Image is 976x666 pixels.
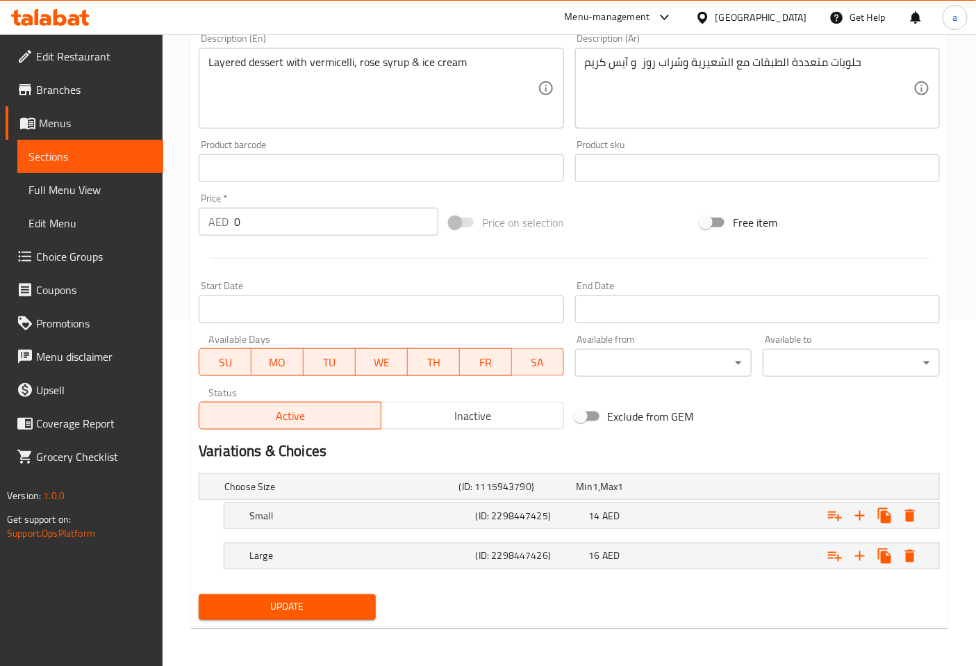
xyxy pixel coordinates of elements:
div: Expand [224,544,939,569]
span: Upsell [36,382,152,398]
button: WE [356,348,408,376]
span: 1.0.0 [43,487,65,505]
a: Coupons [6,273,163,307]
span: Menu disclaimer [36,348,152,365]
a: Coverage Report [6,407,163,440]
span: Inactive [387,406,558,426]
h2: Variations & Choices [199,441,940,462]
span: TH [413,352,454,373]
span: Branches [36,81,152,98]
span: Grocery Checklist [36,448,152,465]
a: Grocery Checklist [6,440,163,473]
span: Get support on: [7,510,71,528]
h5: Large [249,549,470,563]
div: Expand [199,474,939,499]
span: Menus [39,115,152,131]
a: Support.OpsPlatform [7,524,95,542]
button: Delete Large [898,544,923,569]
a: Edit Menu [17,206,163,240]
a: Edit Restaurant [6,40,163,73]
span: Exclude from GEM [608,408,694,425]
p: AED [208,213,229,230]
textarea: حلويات متعددة الطبقات مع الشعيرية وشراب روز و آيس كريم [585,56,913,122]
span: Sections [28,148,152,165]
div: [GEOGRAPHIC_DATA] [716,10,807,25]
div: , [577,480,688,494]
span: 1 [593,478,598,496]
span: AED [602,547,620,565]
span: 14 [589,507,600,525]
a: Sections [17,140,163,173]
button: Clone new choice [872,544,898,569]
button: Add choice group [822,503,847,528]
button: Active [199,402,381,430]
input: Please enter price [234,208,438,236]
span: Coupons [36,282,152,298]
button: Add choice group [822,544,847,569]
h5: Choose Size [224,480,454,494]
span: a [952,10,957,25]
a: Menus [6,106,163,140]
button: FR [460,348,512,376]
button: SU [199,348,251,376]
a: Choice Groups [6,240,163,273]
span: SA [518,352,559,373]
span: Promotions [36,315,152,332]
span: Coverage Report [36,415,152,432]
a: Full Menu View [17,173,163,206]
h5: (ID: 1115943790) [459,480,571,494]
button: Update [199,594,376,620]
a: Menu disclaimer [6,340,163,373]
span: MO [257,352,298,373]
span: Edit Restaurant [36,48,152,65]
span: AED [602,507,620,525]
button: MO [251,348,304,376]
span: Choice Groups [36,248,152,265]
span: WE [361,352,402,373]
span: Update [210,599,365,616]
input: Please enter product sku [575,154,940,182]
a: Branches [6,73,163,106]
a: Upsell [6,373,163,407]
button: Add new choice [847,503,872,528]
textarea: Layered dessert with vermicelli, rose syrup & ice cream [208,56,537,122]
h5: (ID: 2298447425) [476,509,584,523]
span: TU [309,352,350,373]
span: Edit Menu [28,215,152,232]
button: Clone new choice [872,503,898,528]
div: Expand [224,503,939,528]
span: Free item [733,214,777,231]
button: Delete Small [898,503,923,528]
h5: (ID: 2298447426) [476,549,584,563]
button: SA [512,348,564,376]
a: Promotions [6,307,163,340]
div: Menu-management [565,9,650,26]
h5: Small [249,509,470,523]
div: ​ [575,349,752,377]
span: Version: [7,487,41,505]
span: FR [465,352,506,373]
span: Active [205,406,376,426]
button: Add new choice [847,544,872,569]
button: TH [408,348,460,376]
span: Min [577,478,593,496]
button: Inactive [381,402,563,430]
button: TU [304,348,356,376]
input: Please enter product barcode [199,154,563,182]
span: Price on selection [482,214,564,231]
span: Max [600,478,618,496]
span: Full Menu View [28,181,152,198]
span: SU [205,352,246,373]
span: 1 [618,478,624,496]
div: ​ [763,349,940,377]
span: 16 [589,547,600,565]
